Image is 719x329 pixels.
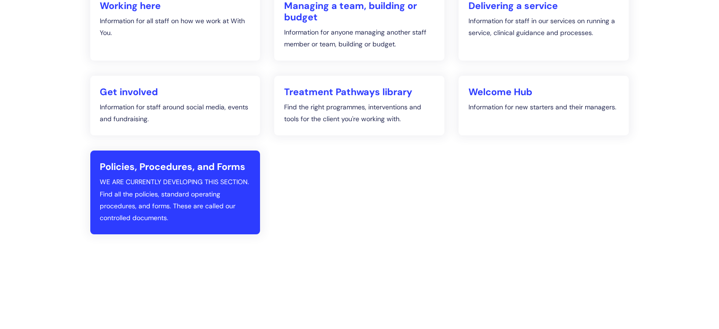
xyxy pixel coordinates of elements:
p: Find the right programmes, interventions and tools for the client you're working with. [284,101,435,125]
p: Information for anyone managing another staff member or team, building or budget. [284,27,435,50]
h2: Policies, Procedures, and Forms [100,161,251,172]
p: Information for staff in our services on running a service, clinical guidance and processes. [468,15,619,39]
h2: Get involved [100,86,251,98]
p: WE ARE CURRENTLY DEVELOPING THIS SECTION. Find all the policies, standard operating procedures, a... [100,176,251,224]
p: Information for staff around social media, events and fundraising. [100,101,251,125]
a: Get involved Information for staff around social media, events and fundraising. [90,76,260,135]
a: Treatment Pathways library Find the right programmes, interventions and tools for the client you'... [274,76,444,135]
h2: Welcome Hub [468,86,619,98]
a: Welcome Hub Information for new starters and their managers. [459,76,629,135]
p: Information for all staff on how we work at With You. [100,15,251,39]
p: Information for new starters and their managers. [468,101,619,113]
a: Policies, Procedures, and Forms WE ARE CURRENTLY DEVELOPING THIS SECTION. Find all the policies, ... [90,151,260,234]
h2: Treatment Pathways library [284,86,435,98]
